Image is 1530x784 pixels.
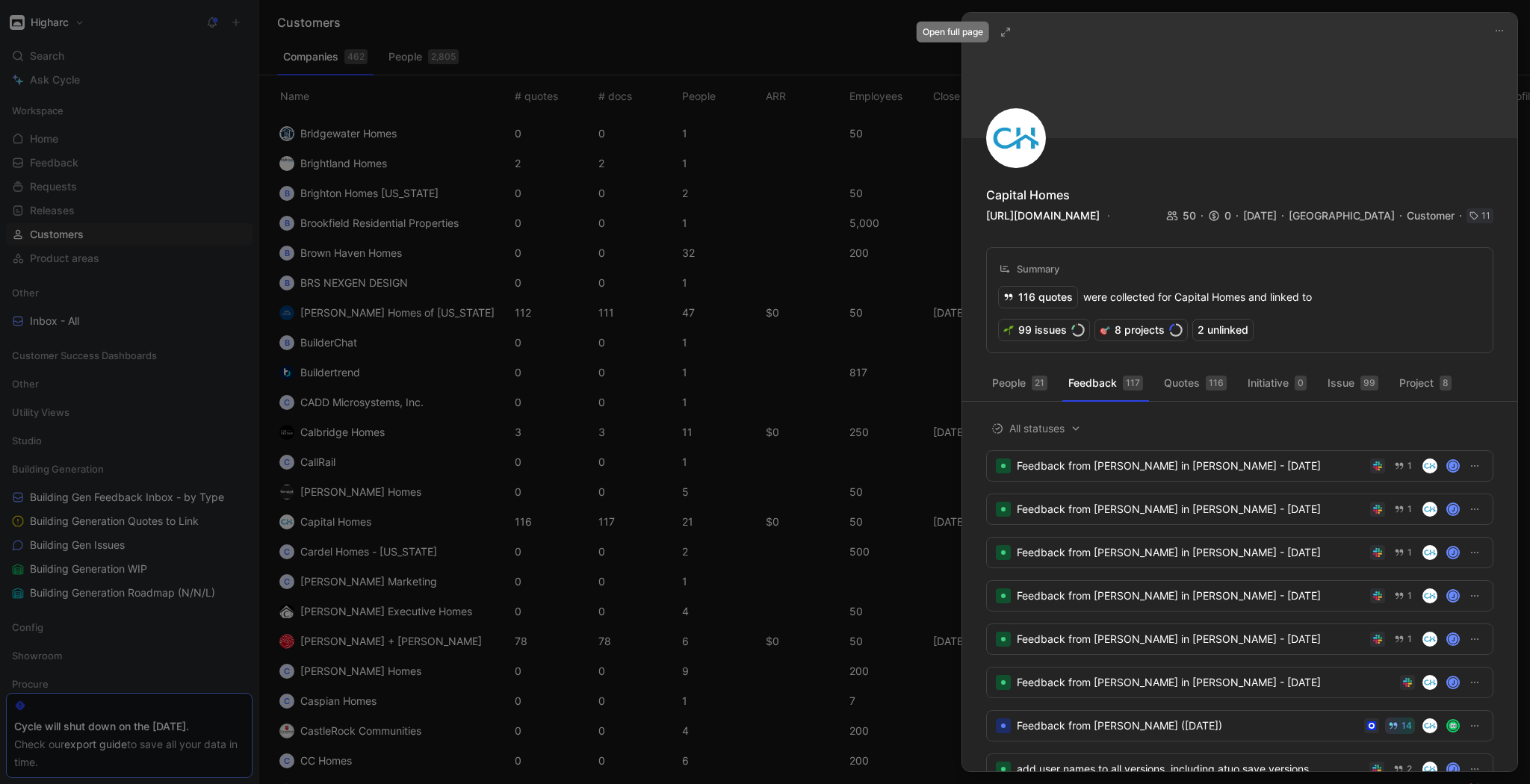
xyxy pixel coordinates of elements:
[1393,371,1458,395] button: Project
[1123,376,1143,391] div: 117
[1242,371,1313,395] button: Initiative
[1003,325,1014,335] img: 🌱
[1208,207,1243,225] div: 0
[986,623,1493,655] a: Feedback from [PERSON_NAME] in [PERSON_NAME] - [DATE]1J
[1448,504,1458,514] div: J
[1360,376,1378,391] div: 99
[1391,501,1415,517] button: 1
[1062,371,1149,395] button: Feedback
[1407,461,1412,470] span: 1
[1243,207,1289,225] div: [DATE]
[1448,591,1458,601] div: J
[1095,320,1187,340] div: 8 projects
[1407,207,1466,225] div: Customer
[1017,587,1364,605] div: Feedback from [PERSON_NAME] in [PERSON_NAME] - [DATE]
[1422,762,1437,777] img: capitalhomes.com
[1440,376,1452,391] div: 8
[1448,677,1458,688] div: J
[1422,718,1437,733] img: capitalhomes.com
[986,419,1086,438] button: All statuses
[999,287,1077,308] div: 116 quotes
[1017,457,1364,475] div: Feedback from [PERSON_NAME] in [PERSON_NAME] - [DATE]
[986,710,1493,741] a: Feedback from [PERSON_NAME] ([DATE])14avatar
[1448,547,1458,558] div: J
[1407,635,1412,644] span: 1
[1032,376,1047,391] div: 21
[986,580,1493,612] a: Feedback from [PERSON_NAME] in [PERSON_NAME] - [DATE]1J
[1166,207,1208,225] div: 50
[1017,717,1358,735] div: Feedback from [PERSON_NAME] ([DATE])
[1391,631,1415,647] button: 1
[986,667,1493,698] a: Feedback from [PERSON_NAME] in [PERSON_NAME] - [DATE]J
[1448,634,1458,644] div: J
[986,108,1046,168] img: logo
[1422,502,1437,517] img: capitalhomes.com
[1402,721,1412,730] span: 14
[1422,675,1437,690] img: capitalhomes.com
[1422,545,1437,560] img: capitalhomes.com
[999,260,1059,278] div: Summary
[986,186,1070,204] div: Capital Homes
[1322,371,1384,395] button: Issue
[1017,630,1364,648] div: Feedback from [PERSON_NAME] in [PERSON_NAME] - [DATE]
[1100,325,1110,335] img: 🎯
[1448,764,1458,774] div: J
[1407,765,1412,774] span: 2
[986,537,1493,568] a: Feedback from [PERSON_NAME] in [PERSON_NAME] - [DATE]1J
[1448,461,1458,471] div: J
[986,450,1493,482] a: Feedback from [PERSON_NAME] in [PERSON_NAME] - [DATE]1J
[1391,588,1415,604] button: 1
[1017,500,1364,518] div: Feedback from [PERSON_NAME] in [PERSON_NAME] - [DATE]
[1017,673,1394,691] div: Feedback from [PERSON_NAME] in [PERSON_NAME] - [DATE]
[991,420,1081,438] span: All statuses
[1206,376,1227,391] div: 116
[1407,548,1412,557] span: 1
[1481,208,1490,223] div: 11
[1390,761,1415,777] button: 2
[986,371,1053,395] button: People
[1448,721,1458,731] img: avatar
[1385,718,1415,734] button: 14
[1289,207,1407,225] div: [GEOGRAPHIC_DATA]
[1158,371,1233,395] button: Quotes
[1017,544,1364,561] div: Feedback from [PERSON_NAME] in [PERSON_NAME] - [DATE]
[986,209,1100,222] a: [URL][DOMAIN_NAME]
[1391,458,1415,474] button: 1
[1422,458,1437,473] img: capitalhomes.com
[1422,632,1437,647] img: capitalhomes.com
[999,320,1089,340] div: 99 issues
[1017,760,1363,778] div: add user names to all versions, including atuo save versions
[1407,505,1412,514] span: 1
[999,287,1312,308] div: were collected for Capital Homes and linked to
[1391,544,1415,561] button: 1
[1422,588,1437,603] img: capitalhomes.com
[1407,591,1412,600] span: 1
[1295,376,1307,391] div: 0
[986,494,1493,525] a: Feedback from [PERSON_NAME] in [PERSON_NAME] - [DATE]1J
[1193,320,1253,340] div: 2 unlinked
